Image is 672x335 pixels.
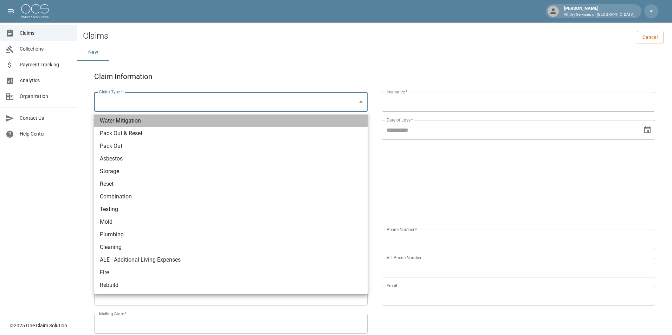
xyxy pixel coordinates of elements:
li: Storage [94,165,368,178]
li: Pack Out & Reset [94,127,368,140]
li: Mold [94,216,368,228]
li: Water Mitigation [94,114,368,127]
li: Fire [94,266,368,279]
li: Plumbing [94,228,368,241]
li: Cleaning [94,241,368,254]
li: ALE - Additional Living Expenses [94,254,368,266]
li: Testing [94,203,368,216]
li: Reset [94,178,368,190]
li: Asbestos [94,152,368,165]
li: Rebuild [94,279,368,291]
li: Pack Out [94,140,368,152]
li: Combination [94,190,368,203]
